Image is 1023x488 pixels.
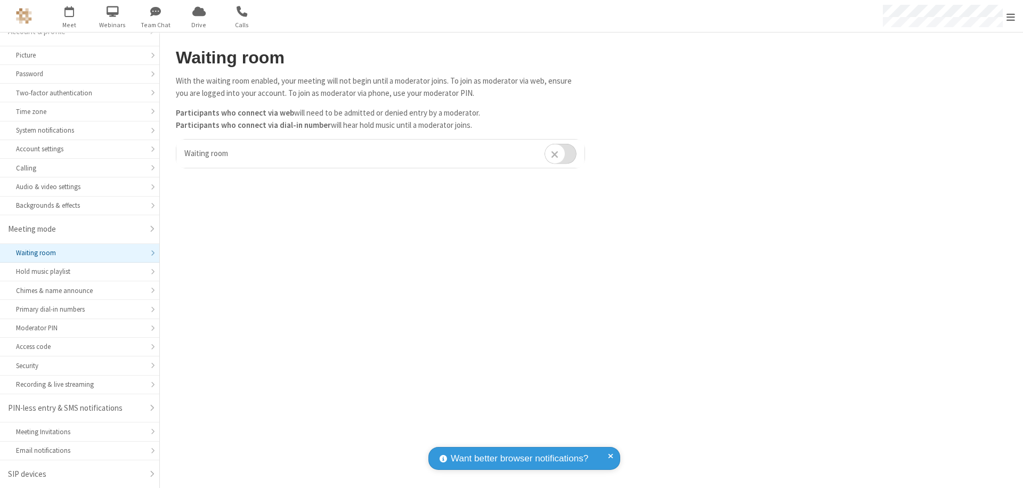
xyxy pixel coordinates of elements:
div: Calling [16,163,143,173]
div: Meeting Invitations [16,427,143,437]
div: Backgrounds & effects [16,200,143,210]
p: With the waiting room enabled, your meeting will not begin until a moderator joins. To join as mo... [176,75,585,99]
iframe: Chat [996,460,1015,481]
div: Access code [16,341,143,352]
div: Primary dial-in numbers [16,304,143,314]
span: Webinars [93,20,133,30]
div: SIP devices [8,468,143,481]
div: Password [16,69,143,79]
div: Waiting room [16,248,143,258]
div: Audio & video settings [16,182,143,192]
div: Recording & live streaming [16,379,143,389]
div: PIN-less entry & SMS notifications [8,402,143,414]
div: Email notifications [16,445,143,456]
span: Calls [222,20,262,30]
div: Two-factor authentication [16,88,143,98]
b: Participants who connect via web [176,108,294,118]
div: Picture [16,50,143,60]
span: Drive [179,20,219,30]
span: Want better browser notifications? [451,452,588,466]
span: Waiting room [184,148,228,158]
span: Team Chat [136,20,176,30]
div: System notifications [16,125,143,135]
div: Moderator PIN [16,323,143,333]
div: Account settings [16,144,143,154]
div: Chimes & name announce [16,286,143,296]
span: Meet [50,20,90,30]
img: QA Selenium DO NOT DELETE OR CHANGE [16,8,32,24]
div: Time zone [16,107,143,117]
div: Security [16,361,143,371]
h2: Waiting room [176,48,585,67]
p: will need to be admitted or denied entry by a moderator. will hear hold music until a moderator j... [176,107,585,131]
div: Meeting mode [8,223,143,235]
b: Participants who connect via dial-in number [176,120,331,130]
div: Hold music playlist [16,266,143,276]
